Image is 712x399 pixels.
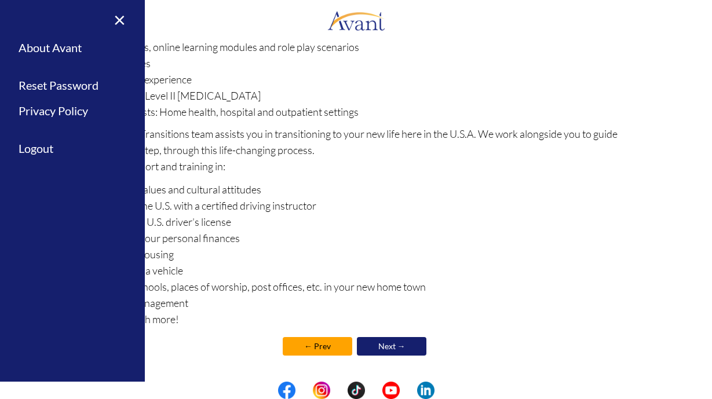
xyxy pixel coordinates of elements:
[94,39,630,55] li: Live lectures, online learning modules and role play scenarios
[348,382,365,399] img: tt.png
[94,279,630,295] li: Locating schools, places of worship, post offices, etc. in your new home town
[94,104,630,120] li: For therapists: Home health, hospital and outpatient settings
[400,382,417,399] img: blank.png
[94,181,630,197] li: American values and cultural attitudes
[365,382,382,399] img: blank.png
[94,197,630,214] li: Driving in the U.S. with a certified driving instructor
[82,126,630,174] p: The Cultural Transitions team assists you in transitioning to your new life here in the U.S.A. We...
[278,382,295,399] img: fb.png
[94,214,630,230] li: Obtaining a U.S. driver’s license
[357,337,426,356] a: Next →
[283,337,352,356] a: ← Prev
[295,382,313,399] img: blank.png
[94,262,630,279] li: Purchasing a vehicle
[94,55,630,71] li: Lab activities
[327,3,385,38] img: logo.png
[94,295,630,311] li: Conflict management
[382,382,400,399] img: yt.png
[94,246,630,262] li: Acquiring housing
[330,382,348,399] img: blank.png
[417,382,434,399] img: li.png
[94,71,630,87] li: Shadowing experience
[94,230,630,246] li: Managing your personal finances
[94,87,630,104] li: For nurses: Level II [MEDICAL_DATA]
[94,311,630,327] li: And so much more!
[313,382,330,399] img: in.png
